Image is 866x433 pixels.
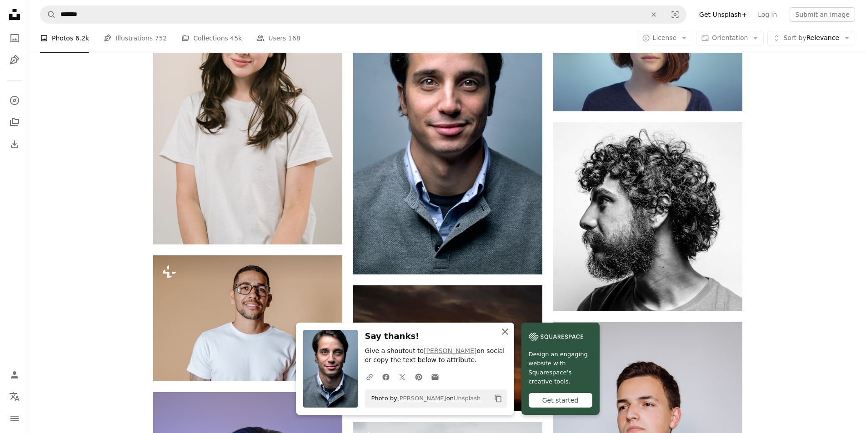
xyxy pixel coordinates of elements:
[783,34,806,41] span: Sort by
[521,323,600,415] a: Design an engaging website with Squarespace’s creative tools.Get started
[767,31,855,45] button: Sort byRelevance
[752,7,782,22] a: Log in
[365,347,507,365] p: Give a shoutout to on social or copy the text below to attribute.
[256,24,300,53] a: Users 168
[712,34,748,41] span: Orientation
[394,368,410,386] a: Share on Twitter
[653,34,677,41] span: License
[40,6,56,23] button: Search Unsplash
[529,330,583,343] img: file-1606177908946-d1eed1cbe4f5image
[529,350,592,386] span: Design an engaging website with Squarespace’s creative tools.
[664,6,686,23] button: Visual search
[153,314,342,322] a: a man wearing glasses and a white shirt
[410,368,427,386] a: Share on Pinterest
[491,391,506,406] button: Copy to clipboard
[5,51,24,69] a: Illustrations
[288,33,300,43] span: 168
[694,7,752,22] a: Get Unsplash+
[5,409,24,428] button: Menu
[40,5,686,24] form: Find visuals sitewide
[529,393,592,408] div: Get started
[181,24,242,53] a: Collections 45k
[783,34,839,43] span: Relevance
[155,33,167,43] span: 752
[353,128,542,136] a: man wearing Henley top portrait
[153,98,342,106] a: a young girl with long hair wearing a white t - shirt
[397,395,446,402] a: [PERSON_NAME]
[5,366,24,384] a: Log in / Sign up
[790,7,855,22] button: Submit an image
[644,6,664,23] button: Clear
[104,24,167,53] a: Illustrations 752
[365,330,507,343] h3: Say thanks!
[367,391,481,406] span: Photo by on
[378,368,394,386] a: Share on Facebook
[427,368,443,386] a: Share over email
[5,388,24,406] button: Language
[637,31,693,45] button: License
[353,285,542,411] img: person's silhouette during golden hour
[5,135,24,153] a: Download History
[5,113,24,131] a: Collections
[230,33,242,43] span: 45k
[153,255,342,381] img: a man wearing glasses and a white shirt
[454,395,481,402] a: Unsplash
[5,91,24,109] a: Explore
[5,5,24,25] a: Home — Unsplash
[424,347,476,354] a: [PERSON_NAME]
[553,122,742,311] img: grayscale photo of man
[553,213,742,221] a: grayscale photo of man
[5,29,24,47] a: Photos
[696,31,764,45] button: Orientation
[553,413,742,421] a: man in black button-up shirt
